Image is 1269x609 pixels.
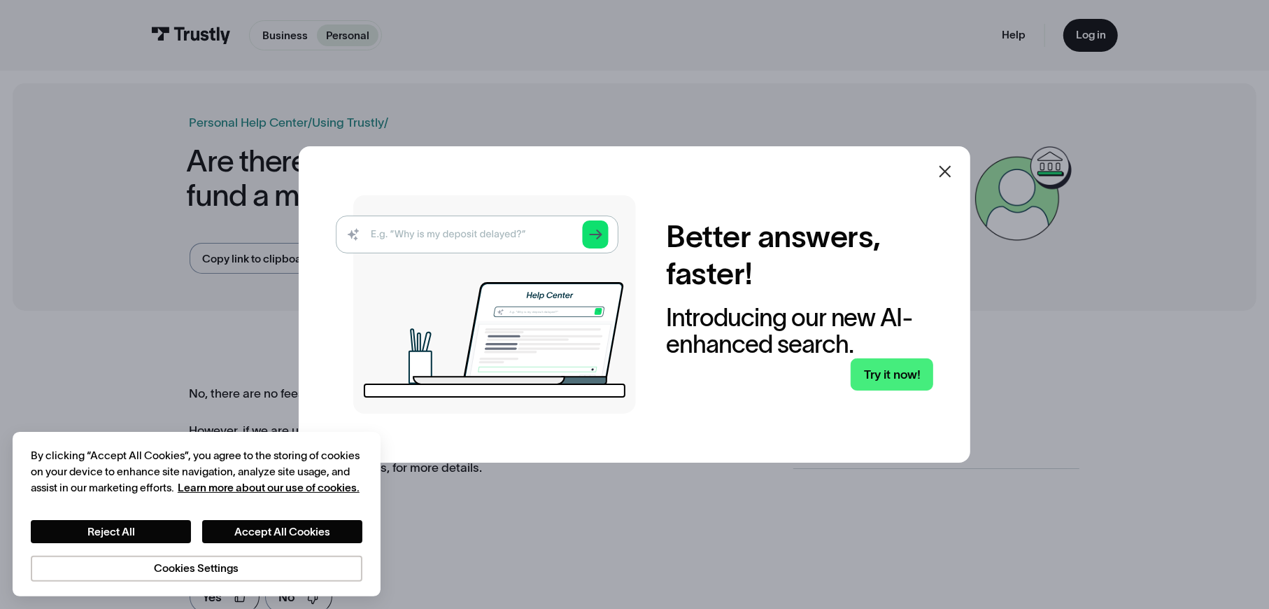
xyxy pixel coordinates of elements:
button: Reject All [31,520,191,543]
a: More information about your privacy, opens in a new tab [178,482,360,493]
div: By clicking “Accept All Cookies”, you agree to the storing of cookies on your device to enhance s... [31,447,362,496]
div: Cookie banner [13,432,381,596]
a: Try it now! [851,358,933,391]
ul: Language list [28,586,84,604]
h2: Better answers, faster! [667,218,934,292]
button: Cookies Settings [31,556,362,582]
aside: Language selected: English (United States) [14,585,84,604]
div: Introducing our new AI-enhanced search. [667,304,934,358]
button: Accept All Cookies [202,520,362,543]
div: Privacy [31,447,362,582]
